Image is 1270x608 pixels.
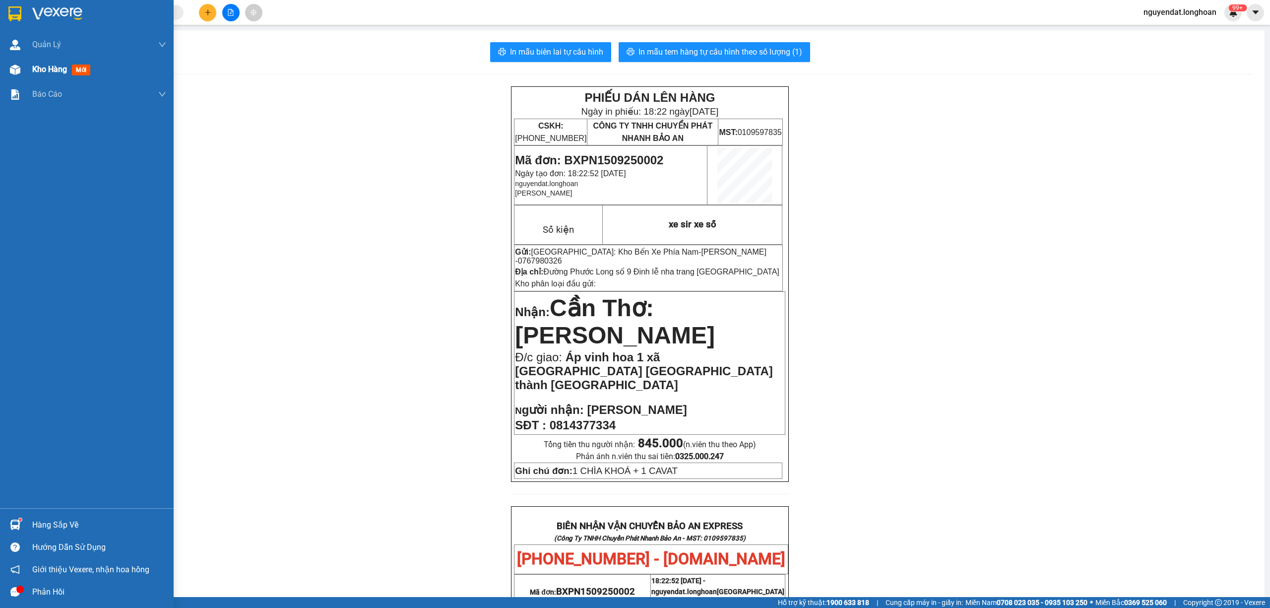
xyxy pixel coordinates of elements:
span: mới [72,65,90,75]
span: Báo cáo [32,88,62,100]
div: Phản hồi [32,585,166,600]
strong: 1900 633 818 [826,599,869,607]
span: In mẫu biên lai tự cấu hình [510,46,603,58]
span: Mã đơn: [530,588,635,596]
strong: SĐT : [515,418,546,432]
button: printerIn mẫu biên lai tự cấu hình [490,42,611,62]
span: gười nhận: [522,403,584,416]
span: 0814377334 [550,418,616,432]
span: Phản ánh n.viên thu sai tiền: [576,452,724,461]
strong: 845.000 [638,436,683,450]
span: Miền Nam [965,597,1087,608]
span: Giới thiệu Vexere, nhận hoa hồng [32,563,149,576]
span: [GEOGRAPHIC_DATA] tận nơi [651,588,784,607]
span: file-add [227,9,234,16]
strong: PHIẾU DÁN LÊN HÀNG [39,4,169,18]
span: [DATE] [143,20,173,30]
span: Nhận: [515,305,550,319]
span: [PERSON_NAME] [515,189,572,197]
span: plus [204,9,211,16]
strong: Gửi: [515,248,531,256]
span: printer [498,48,506,57]
strong: Ghi chú đơn: [515,466,572,476]
span: caret-down [1251,8,1260,17]
span: Áp vinh hoa 1 xã [GEOGRAPHIC_DATA] [GEOGRAPHIC_DATA] thành [GEOGRAPHIC_DATA] [515,350,773,392]
span: 0767980326 [518,257,562,265]
span: BXPN1509250002 [556,586,635,597]
span: [PERSON_NAME] - [515,248,766,265]
span: [DATE] [690,106,719,117]
span: printer [627,48,635,57]
strong: (Công Ty TNHH Chuyển Phát Nhanh Bảo An - MST: 0109597835) [554,535,746,542]
strong: 0708 023 035 - 0935 103 250 [997,599,1087,607]
span: notification [10,565,20,574]
div: Hướng dẫn sử dụng [32,540,166,555]
span: 18:22:52 [DATE] - [651,577,784,607]
strong: MST: [719,128,737,136]
span: nguyendat.longhoan [651,588,784,607]
span: | [877,597,878,608]
sup: 1 [19,518,22,521]
img: warehouse-icon [10,520,20,530]
span: - [515,248,766,265]
span: nguyendat.longhoan [515,180,578,188]
img: icon-new-feature [1229,8,1238,17]
img: logo-vxr [8,6,21,21]
strong: CSKH: [27,43,53,51]
span: Tổng tiền thu người nhận: [544,440,756,449]
span: question-circle [10,542,20,552]
span: Đ/c giao: [515,350,565,364]
strong: N [515,405,583,416]
span: [PHONE_NUMBER] [4,43,75,60]
span: Cung cấp máy in - giấy in: [886,597,963,608]
span: Kho phân loại đầu gửi: [515,279,596,288]
span: 0109597835 [719,128,781,136]
strong: 0369 525 060 [1124,599,1167,607]
span: 1 CHÌA KHOÁ + 1 CAVAT [515,466,678,476]
span: Kho hàng [32,65,67,74]
strong: MST: [139,47,157,56]
span: Mã đơn: BXPN1509250002 [4,73,103,101]
span: Số kiện [543,224,574,235]
strong: 0325.000.247 [675,452,724,461]
img: warehouse-icon [10,40,20,50]
span: nguyendat.longhoan [1136,6,1224,18]
span: In mẫu tem hàng tự cấu hình theo số lượng (1) [638,46,802,58]
sup: 563 [1228,4,1247,11]
button: aim [245,4,262,21]
span: CÔNG TY TNHH CHUYỂN PHÁT NHANH BẢO AN [77,33,137,69]
span: xe sir xe số [669,219,716,230]
button: plus [199,4,216,21]
strong: Địa chỉ: [515,268,543,276]
span: Miền Bắc [1095,597,1167,608]
span: down [158,41,166,49]
button: printerIn mẫu tem hàng tự cấu hình theo số lượng (1) [619,42,810,62]
span: Cần Thơ: [PERSON_NAME] [515,295,715,348]
span: [PHONE_NUMBER] - [DOMAIN_NAME] [517,549,785,568]
span: [GEOGRAPHIC_DATA]: Kho Bến Xe Phía Nam [531,248,699,256]
span: Ngày tạo đơn: 18:22:52 [DATE] [515,169,626,178]
span: (n.viên thu theo App) [638,440,756,449]
span: message [10,587,20,597]
button: caret-down [1247,4,1264,21]
span: Quản Lý [32,38,61,51]
span: CÔNG TY TNHH CHUYỂN PHÁT NHANH BẢO AN [593,122,712,142]
span: Đường Phước Long số 9 Đinh lễ nha trang [GEOGRAPHIC_DATA] [543,268,779,276]
span: [PERSON_NAME] [587,403,687,416]
strong: PHIẾU DÁN LÊN HÀNG [584,91,715,104]
span: Ngày in phiếu: 18:22 ngày [581,106,718,117]
span: | [1174,597,1176,608]
span: Hỗ trợ kỹ thuật: [778,597,869,608]
span: Mã đơn: BXPN1509250002 [515,153,663,167]
strong: CSKH: [538,122,564,130]
img: warehouse-icon [10,65,20,75]
span: ⚪️ [1090,601,1093,605]
strong: BIÊN NHẬN VẬN CHUYỂN BẢO AN EXPRESS [557,521,743,532]
span: down [158,90,166,98]
span: Ngày in phiếu: 18:22 ngày [35,20,173,30]
button: file-add [222,4,240,21]
span: copyright [1215,599,1222,606]
span: 0109597835 [139,47,201,56]
div: Hàng sắp về [32,518,166,533]
img: solution-icon [10,89,20,100]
